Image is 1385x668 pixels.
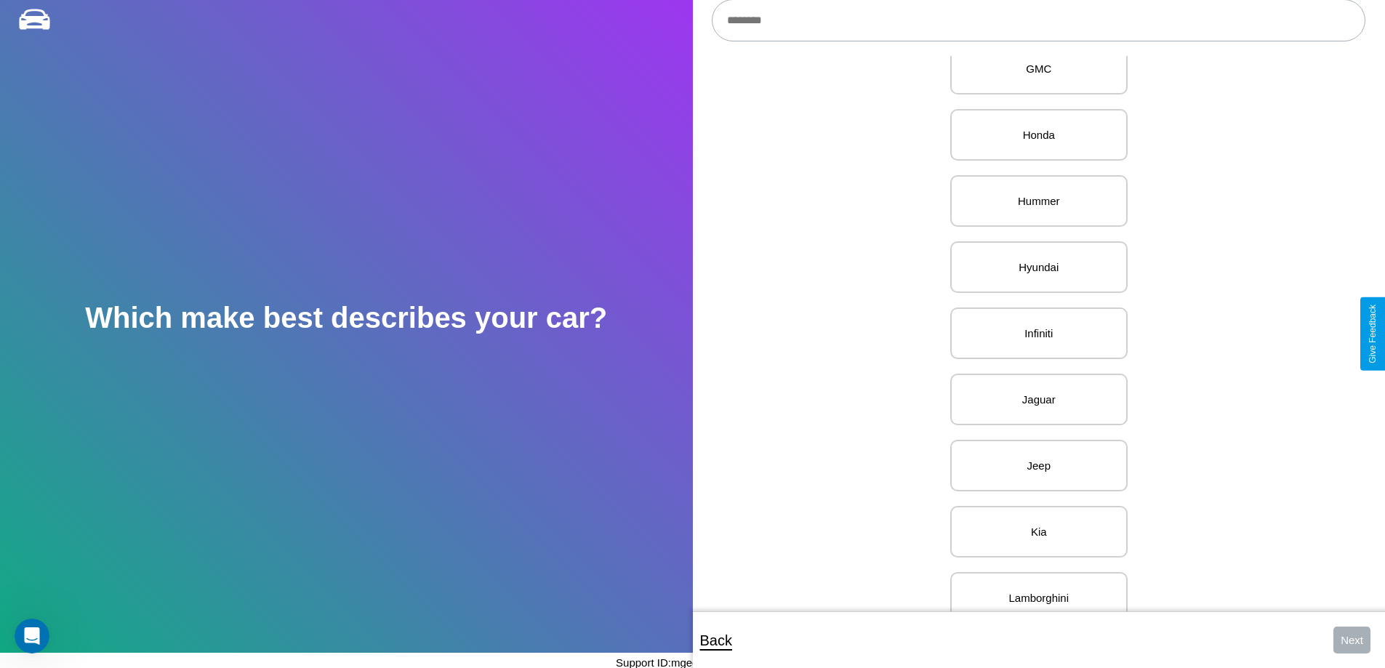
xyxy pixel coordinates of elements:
[1333,627,1370,653] button: Next
[85,302,607,334] h2: Which make best describes your car?
[966,59,1112,79] p: GMC
[966,588,1112,608] p: Lamborghini
[966,323,1112,343] p: Infiniti
[966,522,1112,542] p: Kia
[966,257,1112,277] p: Hyundai
[15,619,49,653] iframe: Intercom live chat
[1368,305,1378,363] div: Give Feedback
[700,627,732,653] p: Back
[966,456,1112,475] p: Jeep
[966,125,1112,145] p: Honda
[966,191,1112,211] p: Hummer
[966,390,1112,409] p: Jaguar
